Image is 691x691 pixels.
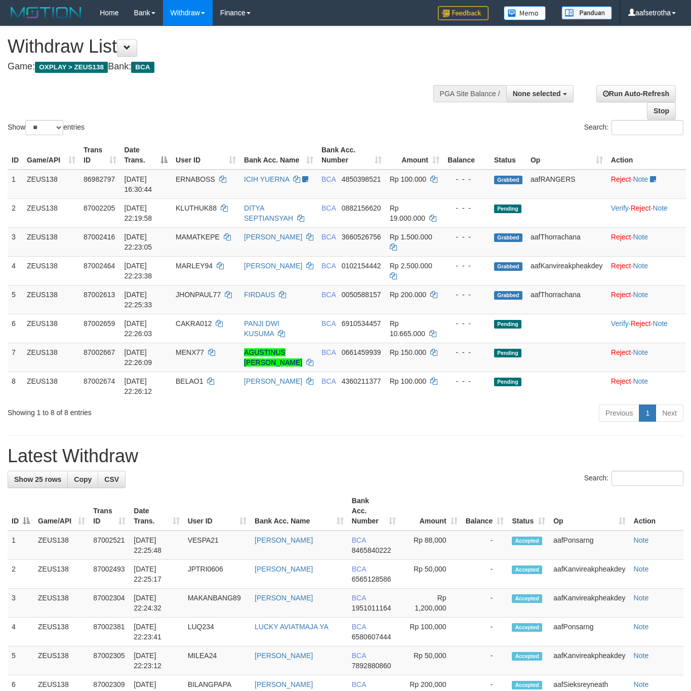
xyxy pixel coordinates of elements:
span: BCA [352,536,366,544]
td: aafThorrachana [526,285,607,314]
a: Reject [611,175,631,183]
a: Note [634,565,649,573]
th: Action [607,141,686,170]
a: Copy [67,471,98,488]
td: 87002521 [89,531,130,560]
span: 86982797 [84,175,115,183]
th: Amount: activate to sort column ascending [400,492,461,531]
span: Rp 2.500.000 [390,262,432,270]
h4: Game: Bank: [8,62,451,72]
td: ZEUS138 [34,589,89,618]
th: Trans ID: activate to sort column ascending [79,141,120,170]
td: 4 [8,256,23,285]
a: Note [634,652,649,660]
a: Next [656,404,683,422]
a: Note [653,204,668,212]
a: Reject [611,262,631,270]
span: Pending [494,205,521,213]
a: [PERSON_NAME] [244,233,302,241]
span: Accepted [512,652,542,661]
td: · [607,372,686,400]
td: - [462,560,508,589]
label: Show entries [8,120,85,135]
a: [PERSON_NAME] [255,536,313,544]
span: Grabbed [494,176,522,184]
span: 87002416 [84,233,115,241]
th: Amount: activate to sort column ascending [386,141,443,170]
span: Copy 1951011164 to clipboard [352,604,391,612]
span: Copy 0050588157 to clipboard [342,291,381,299]
td: LUQ234 [184,618,251,646]
td: 87002305 [89,646,130,675]
span: Copy 3660526756 to clipboard [342,233,381,241]
span: 87002667 [84,348,115,356]
td: aafPonsarng [549,618,629,646]
label: Search: [584,120,683,135]
td: [DATE] 22:24:32 [130,589,183,618]
a: Note [634,594,649,602]
th: Balance: activate to sort column ascending [462,492,508,531]
span: Copy 0882156620 to clipboard [342,204,381,212]
span: BCA [131,62,154,73]
span: Copy 6565128586 to clipboard [352,575,391,583]
td: · [607,227,686,256]
th: User ID: activate to sort column ascending [184,492,251,531]
span: Grabbed [494,262,522,271]
span: MENX77 [176,348,204,356]
th: Status [490,141,526,170]
a: Run Auto-Refresh [596,85,676,102]
td: ZEUS138 [34,531,89,560]
a: DITYA SEPTIANSYAH [244,204,293,222]
span: Rp 100.000 [390,175,426,183]
td: aafPonsarng [549,531,629,560]
span: BCA [321,233,336,241]
span: 87002464 [84,262,115,270]
span: BCA [321,175,336,183]
div: - - - [448,232,486,242]
div: - - - [448,376,486,386]
td: 3 [8,227,23,256]
a: Verify [611,204,629,212]
td: ZEUS138 [23,170,79,199]
span: [DATE] 22:19:58 [125,204,152,222]
span: MAMATKEPE [176,233,220,241]
td: 2 [8,198,23,227]
a: Note [634,623,649,631]
td: ZEUS138 [34,560,89,589]
span: CAKRA012 [176,319,212,328]
td: 1 [8,170,23,199]
td: [DATE] 22:23:12 [130,646,183,675]
span: Copy 4850398521 to clipboard [342,175,381,183]
span: Pending [494,378,521,386]
div: - - - [448,318,486,329]
span: [DATE] 22:23:38 [125,262,152,280]
td: 87002381 [89,618,130,646]
div: Showing 1 to 8 of 8 entries [8,403,280,418]
span: [DATE] 22:25:33 [125,291,152,309]
span: Copy 8465840222 to clipboard [352,546,391,554]
td: 7 [8,343,23,372]
a: Note [633,348,648,356]
a: [PERSON_NAME] [255,594,313,602]
a: Stop [647,102,676,119]
td: · [607,170,686,199]
div: - - - [448,261,486,271]
button: None selected [506,85,574,102]
div: - - - [448,174,486,184]
a: Verify [611,319,629,328]
span: 87002205 [84,204,115,212]
td: - [462,618,508,646]
input: Search: [612,471,683,486]
span: BCA [321,348,336,356]
td: 4 [8,618,34,646]
td: aafKanvireakpheakdey [526,256,607,285]
td: - [462,589,508,618]
td: - [462,646,508,675]
td: · · [607,198,686,227]
span: Accepted [512,681,542,689]
th: Game/API: activate to sort column ascending [34,492,89,531]
span: Rp 1.500.000 [390,233,432,241]
span: BCA [352,594,366,602]
span: Accepted [512,594,542,603]
span: Pending [494,349,521,357]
